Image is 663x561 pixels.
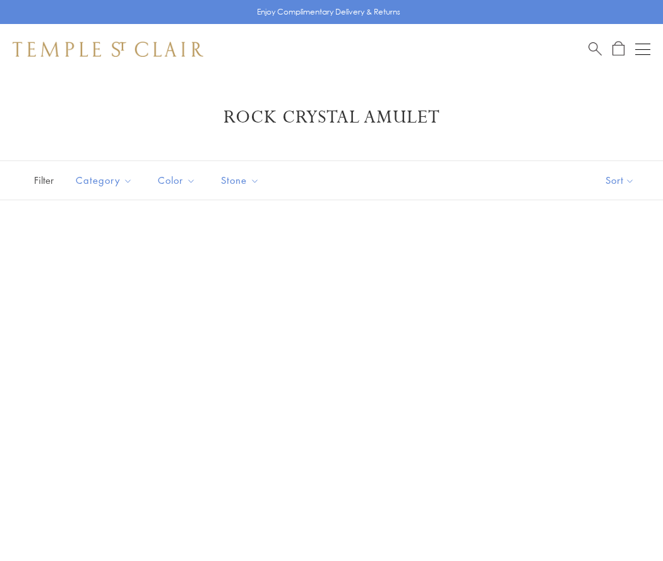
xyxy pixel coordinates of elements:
[148,166,205,195] button: Color
[32,106,631,129] h1: Rock Crystal Amulet
[257,6,400,18] p: Enjoy Complimentary Delivery & Returns
[69,172,142,188] span: Category
[13,42,203,57] img: Temple St. Clair
[212,166,269,195] button: Stone
[152,172,205,188] span: Color
[612,41,624,57] a: Open Shopping Bag
[66,166,142,195] button: Category
[635,42,650,57] button: Open navigation
[215,172,269,188] span: Stone
[577,161,663,200] button: Show sort by
[588,41,602,57] a: Search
